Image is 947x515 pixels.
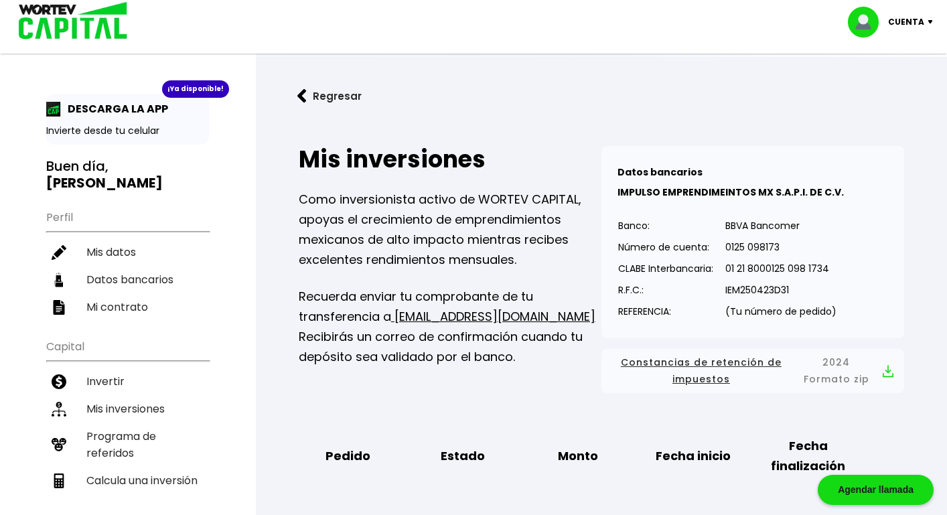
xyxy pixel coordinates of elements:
[46,102,61,117] img: app-icon
[299,190,601,270] p: Como inversionista activo de WORTEV CAPITAL, apoyas el crecimiento de emprendimientos mexicanos d...
[558,446,598,466] b: Monto
[618,301,713,321] p: REFERENCIA:
[441,446,485,466] b: Estado
[46,467,209,494] a: Calcula una inversión
[46,395,209,423] a: Mis inversiones
[391,308,595,325] a: [EMAIL_ADDRESS][DOMAIN_NAME]
[618,259,713,279] p: CLABE Interbancaria:
[299,287,601,367] p: Recuerda enviar tu comprobante de tu transferencia a Recibirás un correo de confirmación cuando t...
[52,374,66,389] img: invertir-icon.b3b967d7.svg
[52,473,66,488] img: calculadora-icon.17d418c4.svg
[46,368,209,395] a: Invertir
[924,20,942,24] img: icon-down
[46,293,209,321] a: Mi contrato
[297,89,307,103] img: flecha izquierda
[325,446,370,466] b: Pedido
[618,280,713,300] p: R.F.C.:
[46,173,163,192] b: [PERSON_NAME]
[61,100,168,117] p: DESCARGA LA APP
[612,354,790,388] span: Constancias de retención de impuestos
[46,202,209,321] ul: Perfil
[52,402,66,417] img: inversiones-icon.6695dc30.svg
[277,78,926,114] a: flecha izquierdaRegresar
[618,237,713,257] p: Número de cuenta:
[725,216,836,236] p: BBVA Bancomer
[617,165,703,179] b: Datos bancarios
[848,7,888,38] img: profile-image
[299,146,601,173] h2: Mis inversiones
[46,158,209,192] h3: Buen día,
[656,446,731,466] b: Fecha inicio
[46,124,209,138] p: Invierte desde tu celular
[725,301,836,321] p: (Tu número de pedido)
[46,238,209,266] a: Mis datos
[612,354,893,388] button: Constancias de retención de impuestos2024 Formato zip
[888,12,924,32] p: Cuenta
[162,80,229,98] div: ¡Ya disponible!
[617,186,844,199] b: IMPULSO EMPRENDIMEINTOS MX S.A.P.I. DE C.V.
[52,245,66,260] img: editar-icon.952d3147.svg
[52,437,66,452] img: recomiendanos-icon.9b8e9327.svg
[818,475,934,505] div: Agendar llamada
[725,259,836,279] p: 01 21 8000125 098 1734
[277,78,382,114] button: Regresar
[725,280,836,300] p: IEM250423D31
[725,237,836,257] p: 0125 098173
[46,423,209,467] a: Programa de referidos
[52,273,66,287] img: datos-icon.10cf9172.svg
[618,216,713,236] p: Banco:
[760,436,857,476] b: Fecha finalización
[46,266,209,293] a: Datos bancarios
[52,300,66,315] img: contrato-icon.f2db500c.svg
